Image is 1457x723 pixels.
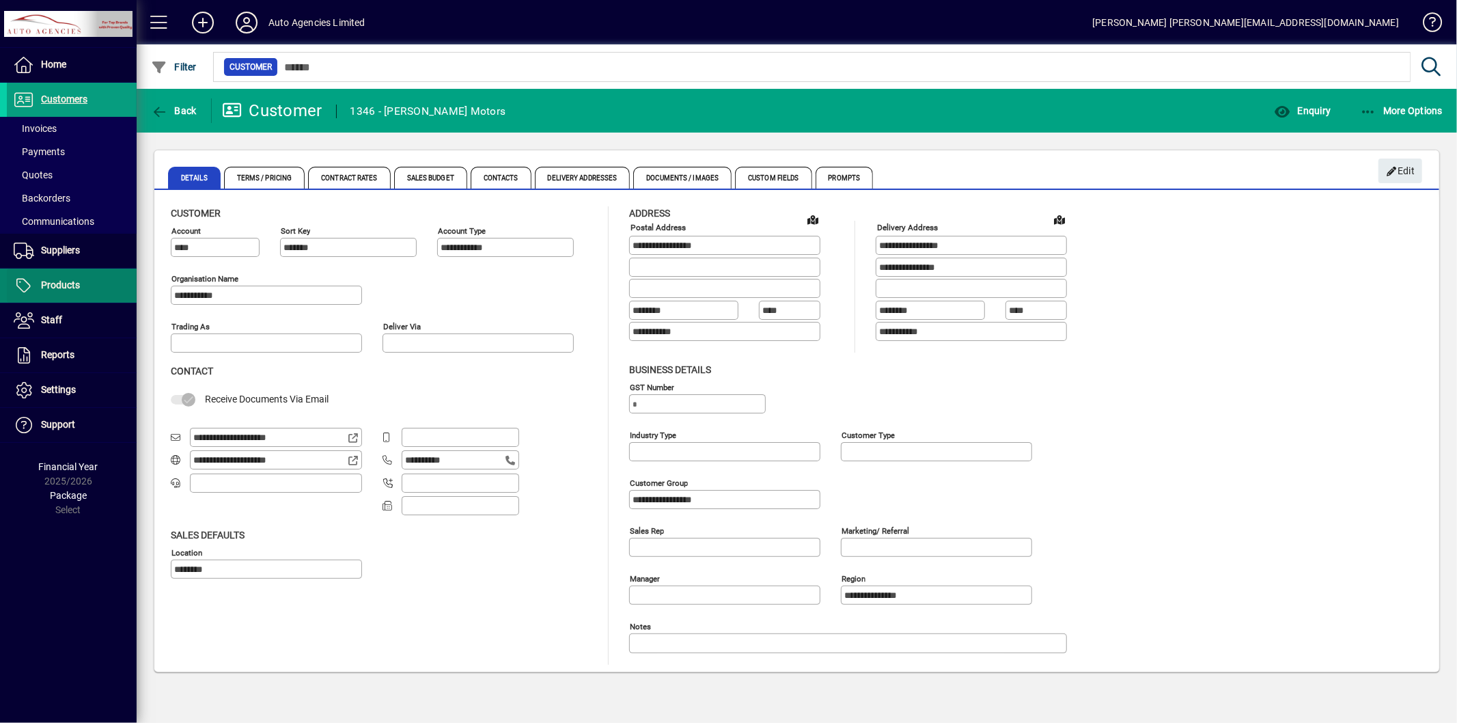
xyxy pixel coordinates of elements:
button: Add [181,10,225,35]
a: View on map [1049,208,1070,230]
span: Suppliers [41,245,80,256]
span: Settings [41,384,76,395]
span: Communications [14,216,94,227]
span: Contract Rates [308,167,390,189]
mat-label: Region [842,573,865,583]
mat-label: Trading as [171,322,210,331]
span: Backorders [14,193,70,204]
a: Home [7,48,137,82]
span: Payments [14,146,65,157]
button: Profile [225,10,268,35]
mat-label: Organisation name [171,274,238,284]
span: More Options [1360,105,1443,116]
mat-label: Account [171,226,201,236]
button: More Options [1357,98,1447,123]
mat-label: Sort key [281,226,310,236]
span: Sales defaults [171,530,245,541]
button: Back [148,98,200,123]
a: Suppliers [7,234,137,268]
mat-label: Notes [630,621,651,631]
span: Quotes [14,169,53,180]
a: Knowledge Base [1413,3,1440,47]
mat-label: Sales rep [630,526,664,535]
span: Products [41,279,80,290]
div: Auto Agencies Limited [268,12,365,33]
span: Receive Documents Via Email [205,394,329,405]
span: Custom Fields [735,167,811,189]
span: Customers [41,94,87,105]
a: Staff [7,303,137,338]
mat-label: Location [171,547,202,557]
mat-label: Deliver via [383,322,421,331]
span: Sales Budget [394,167,467,189]
span: Edit [1386,160,1415,182]
span: Back [151,105,197,116]
span: Home [41,59,66,70]
app-page-header-button: Back [137,98,212,123]
span: Documents / Images [633,167,732,189]
a: Reports [7,338,137,372]
span: Delivery Addresses [535,167,630,189]
a: Quotes [7,163,137,187]
a: Communications [7,210,137,233]
button: Enquiry [1271,98,1334,123]
span: Details [168,167,221,189]
span: Filter [151,62,197,72]
a: View on map [802,208,824,230]
mat-label: GST Number [630,382,674,392]
span: Financial Year [39,461,98,472]
span: Invoices [14,123,57,134]
span: Staff [41,314,62,325]
mat-label: Customer group [630,478,688,487]
span: Contacts [471,167,531,189]
a: Support [7,408,137,442]
mat-label: Customer type [842,430,895,439]
a: Backorders [7,187,137,210]
span: Package [50,490,87,501]
a: Payments [7,140,137,163]
button: Edit [1378,159,1422,183]
span: Prompts [816,167,874,189]
span: Business details [629,364,711,375]
mat-label: Industry type [630,430,676,439]
span: Enquiry [1274,105,1331,116]
span: Terms / Pricing [224,167,305,189]
a: Products [7,269,137,303]
span: Customer [171,208,221,219]
mat-label: Marketing/ Referral [842,526,909,535]
div: 1346 - [PERSON_NAME] Motors [350,100,506,122]
span: Reports [41,349,74,360]
button: Filter [148,55,200,79]
span: Customer [230,60,272,74]
mat-label: Account Type [438,226,486,236]
div: Customer [222,100,322,122]
a: Invoices [7,117,137,140]
span: Support [41,419,75,430]
div: [PERSON_NAME] [PERSON_NAME][EMAIL_ADDRESS][DOMAIN_NAME] [1092,12,1399,33]
span: Contact [171,366,213,377]
a: Settings [7,373,137,407]
span: Address [629,208,670,219]
mat-label: Manager [630,573,660,583]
